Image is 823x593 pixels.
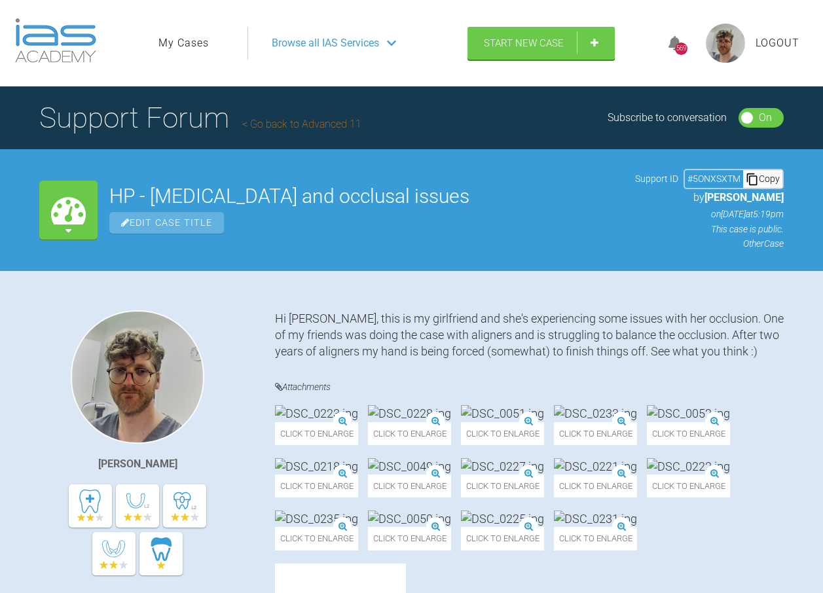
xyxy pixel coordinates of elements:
[554,475,637,497] span: Click to enlarge
[368,511,451,527] img: DSC_0050.jpg
[368,475,451,497] span: Click to enlarge
[706,24,745,63] img: profile.png
[275,458,358,475] img: DSC_0218.jpg
[554,511,637,527] img: DSC_0231.jpg
[15,18,96,63] img: logo-light.3e3ef733.png
[368,422,451,445] span: Click to enlarge
[554,527,637,550] span: Click to enlarge
[635,189,784,206] p: by
[275,511,358,527] img: DSC_0235.jpg
[647,475,730,497] span: Click to enlarge
[275,405,358,422] img: DSC_0223.jpg
[158,35,209,52] a: My Cases
[275,310,784,360] div: Hi [PERSON_NAME], this is my girlfriend and she's experiencing some issues with her occlusion. On...
[275,422,358,445] span: Click to enlarge
[71,310,204,444] img: Thomas Friar
[39,95,361,141] h1: Support Forum
[109,212,224,234] span: Edit Case Title
[635,222,784,236] p: This case is public.
[635,207,784,221] p: on [DATE] at 5:19pm
[98,456,177,473] div: [PERSON_NAME]
[275,475,358,497] span: Click to enlarge
[242,118,361,130] a: Go back to Advanced 11
[554,405,637,422] img: DSC_0233.jpg
[109,187,623,206] h2: HP - [MEDICAL_DATA] and occlusal issues
[759,109,772,126] div: On
[461,405,544,422] img: DSC_0051.jpg
[647,405,730,422] img: DSC_0052.jpg
[608,109,727,126] div: Subscribe to conversation
[272,35,379,52] span: Browse all IAS Services
[743,170,782,187] div: Copy
[368,405,451,422] img: DSC_0228.jpg
[461,511,544,527] img: DSC_0225.jpg
[554,458,637,475] img: DSC_0221.jpg
[467,27,615,60] a: Start New Case
[368,458,451,475] img: DSC_0049.jpg
[647,458,730,475] img: DSC_0222.jpg
[275,527,358,550] span: Click to enlarge
[461,422,544,445] span: Click to enlarge
[461,527,544,550] span: Click to enlarge
[461,475,544,497] span: Click to enlarge
[704,191,784,204] span: [PERSON_NAME]
[635,171,678,186] span: Support ID
[675,43,687,55] div: 569
[635,236,784,251] p: Other Case
[685,171,743,186] div: # 5ONXSXTM
[368,527,451,550] span: Click to enlarge
[756,35,799,52] a: Logout
[484,37,564,49] span: Start New Case
[647,422,730,445] span: Click to enlarge
[461,458,544,475] img: DSC_0227.jpg
[275,379,784,395] h4: Attachments
[554,422,637,445] span: Click to enlarge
